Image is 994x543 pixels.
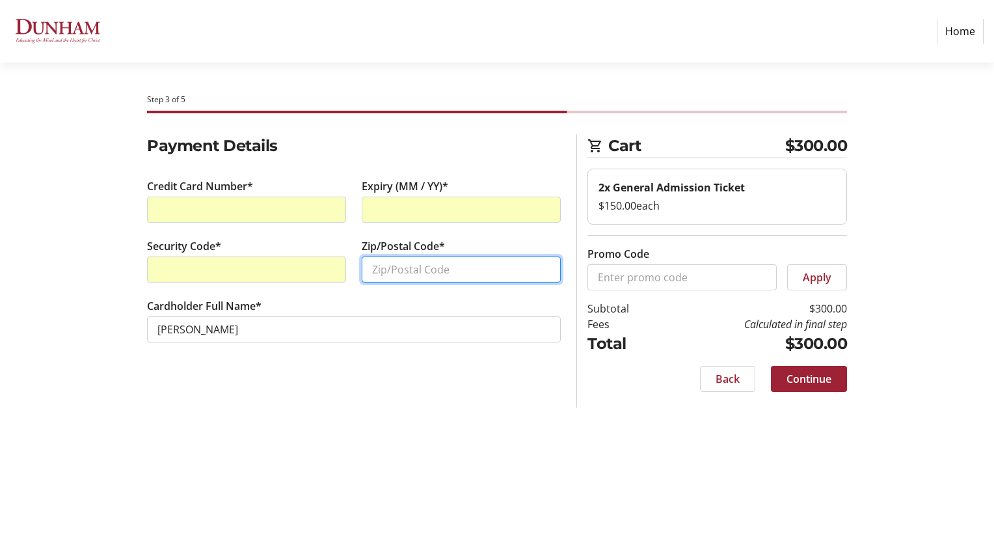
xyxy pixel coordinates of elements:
input: Enter promo code [587,264,777,290]
td: Subtotal [587,301,662,316]
div: Step 3 of 5 [147,94,847,105]
label: Expiry (MM / YY)* [362,178,448,194]
td: Fees [587,316,662,332]
strong: 2x General Admission Ticket [598,180,745,195]
td: Total [587,332,662,355]
span: Back [716,371,740,387]
button: Apply [787,264,847,290]
span: Continue [786,371,831,387]
td: $300.00 [662,332,847,355]
label: Promo Code [587,246,649,262]
iframe: Secure card number input frame [157,202,336,217]
span: Cart [608,134,785,158]
a: Home [937,19,984,44]
button: Continue [771,366,847,392]
div: $150.00 each [598,198,836,214]
input: Card Holder Name [147,316,561,342]
iframe: Secure CVC input frame [157,262,336,277]
iframe: Secure expiration date input frame [372,202,550,217]
img: The Dunham School's Logo [10,5,103,57]
label: Cardholder Full Name* [147,298,262,314]
span: $300.00 [785,134,848,158]
label: Zip/Postal Code* [362,238,445,254]
h2: Payment Details [147,134,561,158]
td: Calculated in final step [662,316,847,332]
span: Apply [803,270,831,285]
input: Zip/Postal Code [362,257,561,283]
label: Security Code* [147,238,221,254]
button: Back [700,366,755,392]
td: $300.00 [662,301,847,316]
label: Credit Card Number* [147,178,253,194]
